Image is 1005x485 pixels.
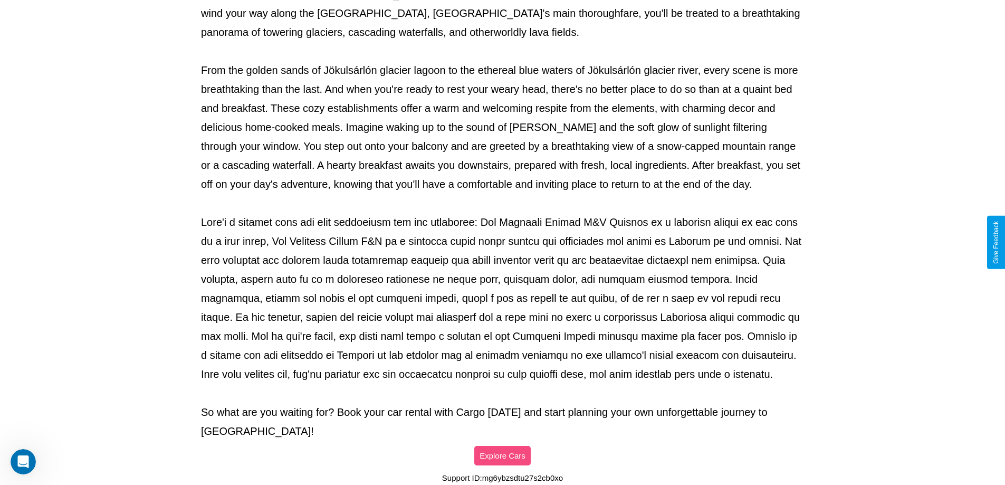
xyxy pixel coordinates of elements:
button: Explore Cars [474,446,531,465]
iframe: Intercom live chat [11,449,36,474]
div: Give Feedback [992,221,1000,264]
p: Support ID: mg6ybzsdtu27s2cb0xo [442,471,563,485]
